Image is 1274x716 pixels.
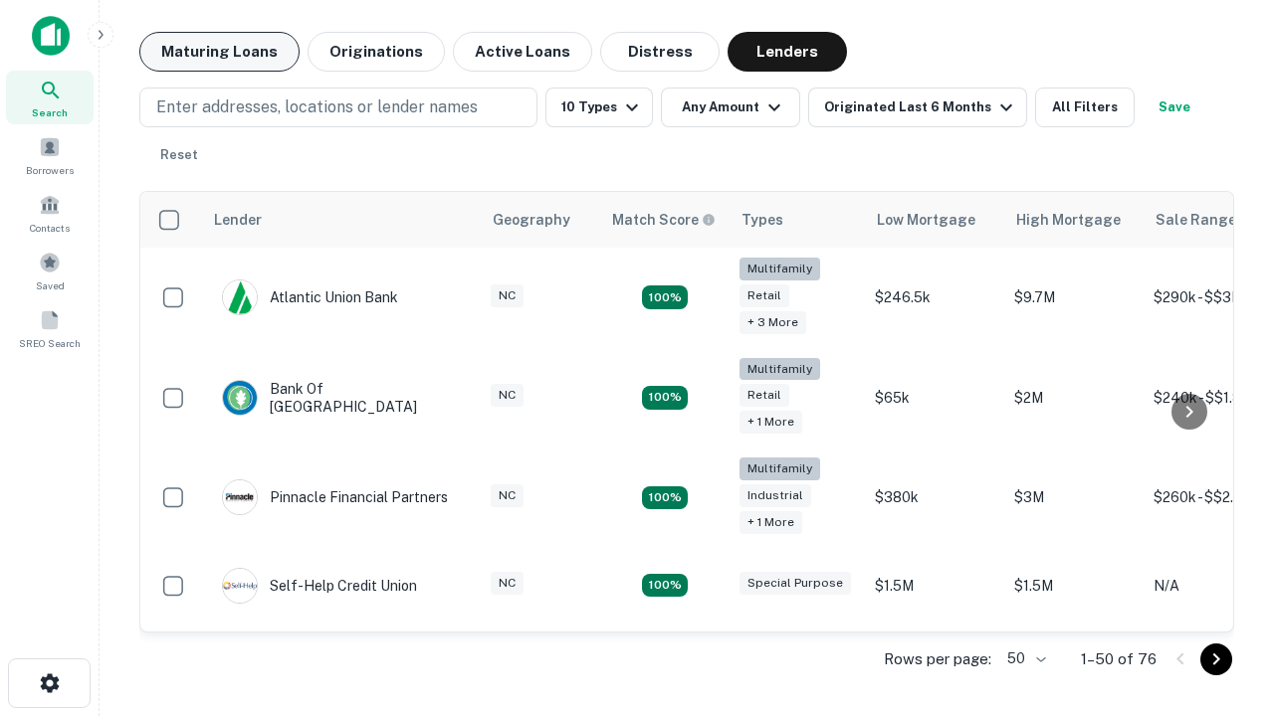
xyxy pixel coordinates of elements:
div: Types [742,208,783,232]
button: Enter addresses, locations or lender names [139,88,537,127]
div: Originated Last 6 Months [824,95,1018,119]
button: Lenders [728,32,847,72]
td: $65k [865,348,1004,448]
img: picture [223,381,257,415]
div: Pinnacle Financial Partners [222,479,448,515]
a: Borrowers [6,128,94,182]
td: $246.5k [865,248,1004,348]
div: Multifamily [740,258,820,280]
div: High Mortgage [1016,208,1121,232]
div: Self-help Credit Union [222,568,417,604]
div: + 1 more [740,411,802,434]
td: $9.7M [1004,248,1144,348]
div: Capitalize uses an advanced AI algorithm to match your search with the best lender. The match sco... [612,209,716,231]
a: SREO Search [6,301,94,355]
div: + 3 more [740,311,806,334]
div: NC [491,284,524,307]
div: Multifamily [740,358,820,381]
td: $380k [865,447,1004,548]
div: Matching Properties: 14, hasApolloMatch: undefined [642,486,688,510]
img: picture [223,569,257,603]
h6: Match Score [612,209,712,231]
span: Search [32,104,68,120]
td: $3M [1004,447,1144,548]
th: High Mortgage [1004,192,1144,248]
p: Enter addresses, locations or lender names [156,95,478,119]
img: capitalize-icon.png [32,16,70,56]
div: Low Mortgage [877,208,975,232]
a: Search [6,71,94,124]
button: Active Loans [453,32,592,72]
td: $1.5M [865,548,1004,624]
div: NC [491,572,524,595]
a: Saved [6,244,94,297]
th: Lender [202,192,481,248]
td: $1.5M [1004,548,1144,624]
button: Originations [308,32,445,72]
div: Retail [740,284,789,307]
div: NC [491,484,524,507]
div: Bank Of [GEOGRAPHIC_DATA] [222,380,461,416]
span: SREO Search [19,335,81,351]
div: NC [491,384,524,407]
th: Types [730,192,865,248]
th: Geography [481,192,600,248]
iframe: Chat Widget [1174,557,1274,652]
th: Low Mortgage [865,192,1004,248]
div: Special Purpose [740,572,851,595]
span: Contacts [30,220,70,236]
div: 50 [999,644,1049,673]
button: All Filters [1035,88,1135,127]
div: Atlantic Union Bank [222,279,398,315]
div: Industrial [740,484,811,507]
span: Saved [36,277,65,293]
button: Save your search to get updates of matches that match your search criteria. [1143,88,1206,127]
div: Multifamily [740,457,820,480]
div: Geography [493,208,570,232]
div: Sale Range [1156,208,1236,232]
div: Matching Properties: 11, hasApolloMatch: undefined [642,574,688,598]
button: Distress [600,32,720,72]
img: picture [223,480,257,514]
p: Rows per page: [884,647,991,671]
th: Capitalize uses an advanced AI algorithm to match your search with the best lender. The match sco... [600,192,730,248]
button: Reset [147,135,211,175]
button: Maturing Loans [139,32,300,72]
button: Go to next page [1200,643,1232,675]
button: 10 Types [545,88,653,127]
div: Lender [214,208,262,232]
div: Matching Properties: 10, hasApolloMatch: undefined [642,285,688,309]
span: Borrowers [26,162,74,178]
a: Contacts [6,186,94,240]
td: $2M [1004,348,1144,448]
button: Any Amount [661,88,800,127]
div: + 1 more [740,511,802,534]
p: 1–50 of 76 [1081,647,1157,671]
div: Retail [740,384,789,407]
button: Originated Last 6 Months [808,88,1027,127]
img: picture [223,280,257,314]
div: Matching Properties: 17, hasApolloMatch: undefined [642,386,688,410]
